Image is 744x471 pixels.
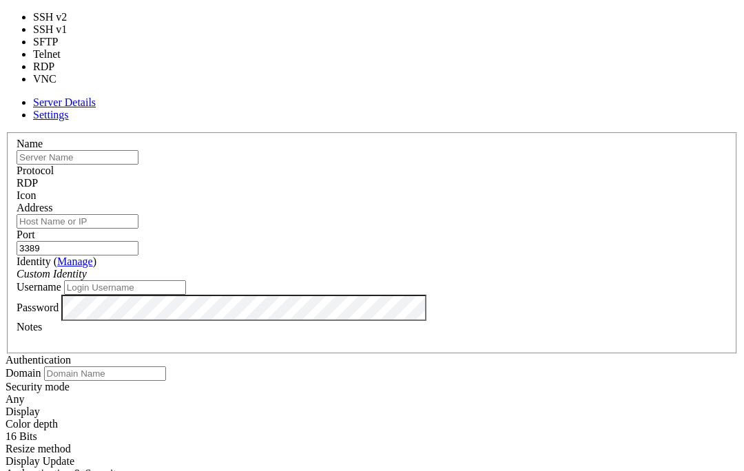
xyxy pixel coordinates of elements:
x-row: Shellngn is a web-based SSH client that allows you to connect to your servers from anywhere with [6,52,564,63]
div: Custom Identity [17,268,727,280]
span: https://shellngn.com [116,246,215,257]
span: Display Update [6,455,74,467]
li: SFTP [33,36,83,48]
span: https://shellngn.com/pro-docker/ [358,109,474,120]
i: Custom Identity [17,268,87,280]
label: Display [6,406,40,417]
label: Identity [17,255,96,267]
label: Icon [17,189,36,201]
div: (0, 24) [6,280,11,292]
li: SSH v2 [33,11,83,23]
label: Password [17,301,59,313]
x-row: It also has a full-featured SFTP client, remote desktop with RDP and VNC, and more. [6,74,564,86]
x-row: * Enjoy easy management of files and folders, swift data transfers, a [6,154,564,166]
label: Security mode [6,381,70,392]
span: 16 Bits [6,430,37,442]
x-row: ections with just a single click. [6,143,564,155]
label: Notes [17,321,42,333]
x-row: More information at: [6,246,564,258]
label: Protocol [17,165,54,176]
label: Username [17,281,61,293]
span: Any [6,393,25,405]
li: Telnet [33,48,83,61]
label: Name [17,138,43,149]
x-row: * Experience the same robust functionality and convenience on your mobile [6,200,564,212]
label: The color depth to request, in bits-per-pixel. [6,418,58,430]
span: Remote Desktop Capabilities: [11,177,165,188]
x-row: nd the ability to edit your code directly within our platform. [6,166,564,178]
span: To get started, please use the left side bar to add your server. [6,269,358,280]
span: Mobile Compatibility: [11,200,127,211]
label: Display Update channel added with RDP 8.1 to signal the server when the client display size has c... [6,443,71,454]
div: Display Update [6,455,738,468]
div: RDP [17,177,727,189]
x-row: m your browser. [6,189,564,200]
div: Any [6,393,738,406]
x-row: * Work on multiple sessions, automate your SSH commands, and establish conn [6,132,564,143]
span: Seamless Server Management: [11,109,160,120]
a: Manage [57,255,93,267]
span: Advanced SSH Client: [11,132,121,143]
x-row: devices, for seamless server management on the go. [6,211,564,223]
x-row: y the convenience of managing your servers from anywhere. [6,120,564,132]
li: SSH v1 [33,23,83,36]
input: Domain Name [44,366,166,381]
input: Server Name [17,150,138,165]
input: Host Name or IP [17,214,138,229]
a: Server Details [33,96,96,108]
x-row: * Take full control of your remote servers using our RDP or VNC fro [6,177,564,189]
span: ( ) [54,255,96,267]
label: Port [17,229,35,240]
span: RDP [17,177,38,189]
label: Authentication [6,354,71,366]
input: Login Username [64,280,186,295]
a: Settings [33,109,69,121]
label: Domain [6,367,41,379]
li: RDP [33,61,83,73]
span: Comprehensive SFTP Client: [11,154,154,165]
label: Address [17,202,52,213]
span: https://shellngn.com/cloud/ [270,109,347,120]
span: This is a demo session. [6,28,132,39]
x-row: out installing any software. [6,63,564,74]
input: Port Number [17,241,138,255]
div: 16 Bits [6,430,738,443]
span: Welcome to Shellngn! [6,6,116,17]
x-row: * Whether you're using or , enjo [6,109,564,121]
li: VNC [33,73,83,85]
